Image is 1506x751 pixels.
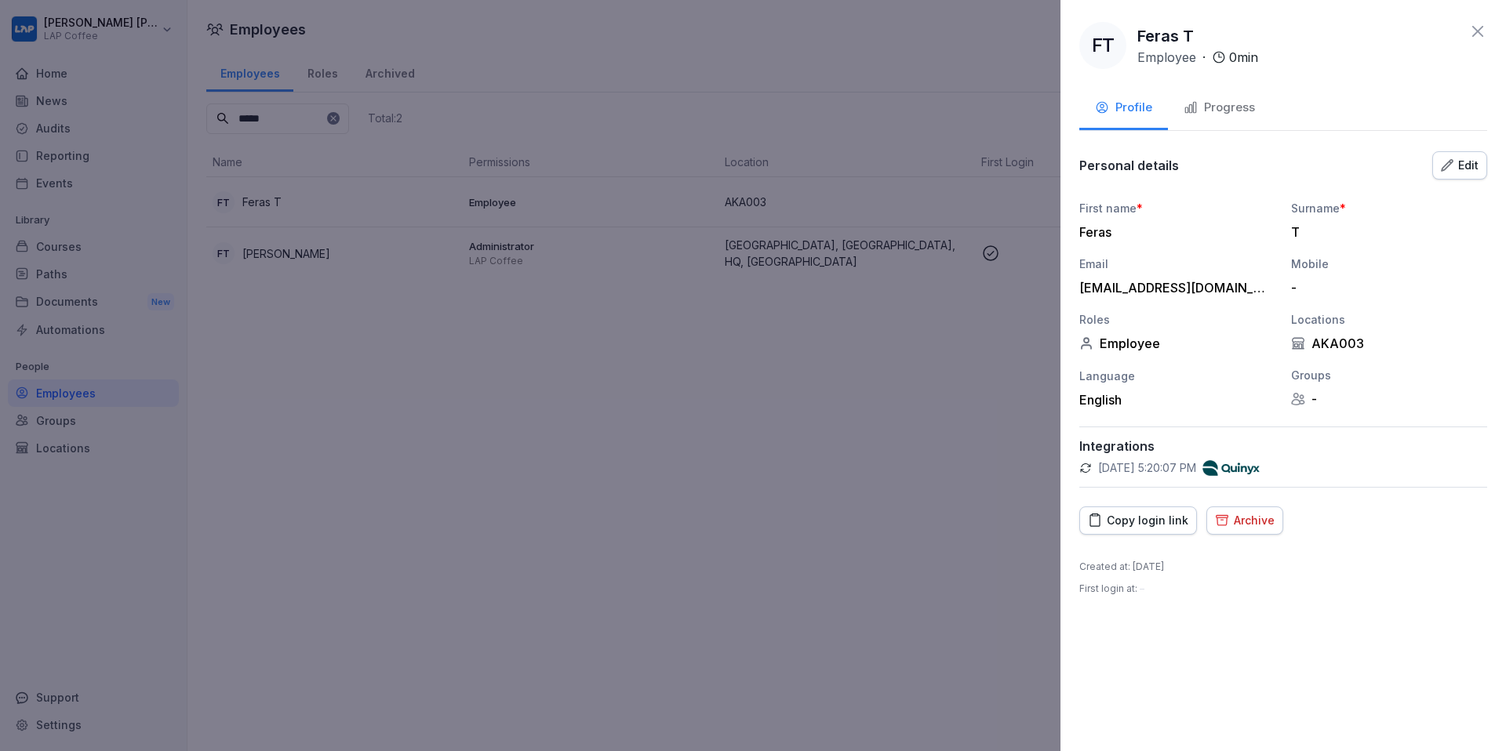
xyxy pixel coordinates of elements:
[1291,336,1487,351] div: AKA003
[1079,256,1275,272] div: Email
[1441,157,1479,174] div: Edit
[1079,200,1275,216] div: First name
[1291,367,1487,383] div: Groups
[1168,88,1271,130] button: Progress
[1079,392,1275,408] div: English
[1079,158,1179,173] p: Personal details
[1140,582,1144,594] span: –
[1079,560,1164,574] p: Created at : [DATE]
[1229,48,1258,67] p: 0 min
[1079,368,1275,384] div: Language
[1079,224,1268,240] div: Feras
[1088,512,1188,529] div: Copy login link
[1079,311,1275,328] div: Roles
[1291,311,1487,328] div: Locations
[1291,256,1487,272] div: Mobile
[1291,224,1479,240] div: T
[1079,22,1126,69] div: FT
[1079,506,1197,535] button: Copy login link
[1291,391,1487,407] div: -
[1079,336,1275,351] div: Employee
[1137,24,1194,48] p: Feras T
[1098,460,1196,476] p: [DATE] 5:20:07 PM
[1206,506,1283,535] button: Archive
[1137,48,1258,67] div: ·
[1184,99,1255,117] div: Progress
[1432,151,1487,180] button: Edit
[1202,460,1260,476] img: quinyx.png
[1079,280,1268,296] div: [EMAIL_ADDRESS][DOMAIN_NAME]
[1291,280,1479,296] div: -
[1095,99,1152,117] div: Profile
[1079,88,1168,130] button: Profile
[1079,438,1487,454] p: Integrations
[1079,582,1144,596] p: First login at :
[1137,48,1196,67] p: Employee
[1215,512,1275,529] div: Archive
[1291,200,1487,216] div: Surname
